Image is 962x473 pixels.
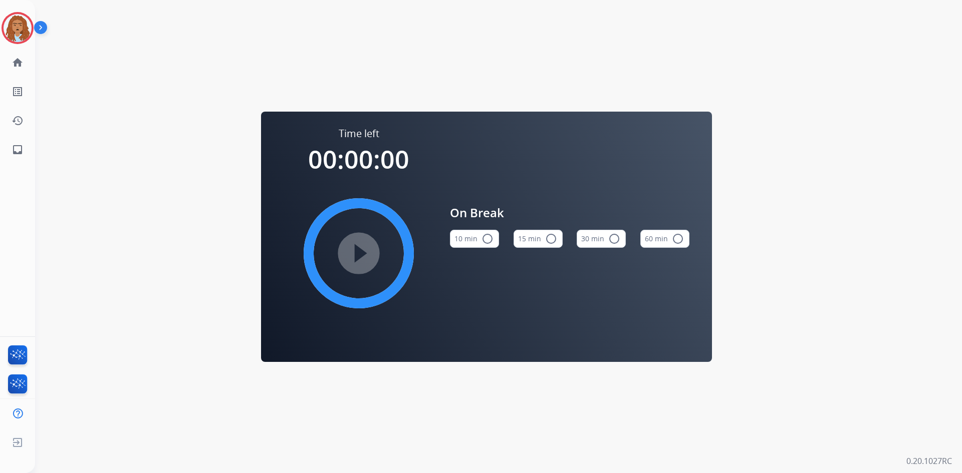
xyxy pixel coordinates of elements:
p: 0.20.1027RC [906,455,952,467]
button: 10 min [450,230,499,248]
mat-icon: inbox [12,144,24,156]
mat-icon: radio_button_unchecked [608,233,620,245]
button: 60 min [640,230,689,248]
mat-icon: radio_button_unchecked [672,233,684,245]
button: 30 min [577,230,626,248]
img: avatar [4,14,32,42]
button: 15 min [514,230,563,248]
span: Time left [339,127,379,141]
mat-icon: radio_button_unchecked [482,233,494,245]
span: On Break [450,204,689,222]
span: 00:00:00 [308,142,409,176]
mat-icon: list_alt [12,86,24,98]
mat-icon: radio_button_unchecked [545,233,557,245]
mat-icon: history [12,115,24,127]
mat-icon: home [12,57,24,69]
